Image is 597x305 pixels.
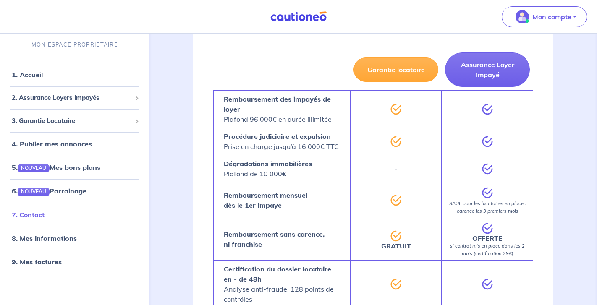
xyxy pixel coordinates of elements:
strong: Procédure judiciaire et expulsion [224,132,331,141]
div: - [350,155,442,182]
strong: GRATUIT [381,242,411,250]
p: Prise en charge jusqu’à 16 000€ TTC [224,131,339,151]
em: si contrat mis en place dans les 2 mois (certification 29€) [450,243,525,256]
div: 2. Assurance Loyers Impayés [3,90,146,106]
div: 1. Accueil [3,66,146,83]
img: illu_account_valid_menu.svg [516,10,529,23]
a: 4. Publier mes annonces [12,140,92,148]
em: SAUF pour les locataires en place : carence les 3 premiers mois [449,201,526,214]
strong: Remboursement des impayés de loyer [224,95,331,113]
div: 5.NOUVEAUMes bons plans [3,159,146,176]
a: 6.NOUVEAUParrainage [12,187,86,195]
p: MON ESPACE PROPRIÉTAIRE [31,41,118,49]
button: Assurance Loyer Impayé [445,52,530,87]
img: Cautioneo [267,11,330,22]
strong: Certification du dossier locataire en - de 48h [224,265,331,283]
strong: Remboursement sans carence, ni franchise [224,230,325,248]
span: 3. Garantie Locataire [12,116,131,125]
p: Analyse anti-fraude, 128 points de contrôles [224,264,340,304]
button: Garantie locataire [353,57,438,82]
button: illu_account_valid_menu.svgMon compte [502,6,587,27]
span: 2. Assurance Loyers Impayés [12,93,131,103]
strong: Dégradations immobilières [224,159,312,168]
p: Mon compte [532,12,571,22]
strong: OFFERTE [472,234,503,242]
a: 1. Accueil [12,70,43,79]
div: 3. Garantie Locataire [3,112,146,129]
div: 9. Mes factures [3,253,146,270]
a: 7. Contact [12,210,45,219]
div: 7. Contact [3,206,146,223]
a: 8. Mes informations [12,234,77,242]
p: Plafond 96 000€ en durée illimitée [224,94,340,124]
div: 8. Mes informations [3,229,146,246]
div: 6.NOUVEAUParrainage [3,182,146,199]
p: Plafond de 10 000€ [224,159,312,179]
strong: Remboursement mensuel dès le 1er impayé [224,191,307,209]
a: 5.NOUVEAUMes bons plans [12,163,100,172]
a: 9. Mes factures [12,257,62,266]
div: 4. Publier mes annonces [3,136,146,152]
